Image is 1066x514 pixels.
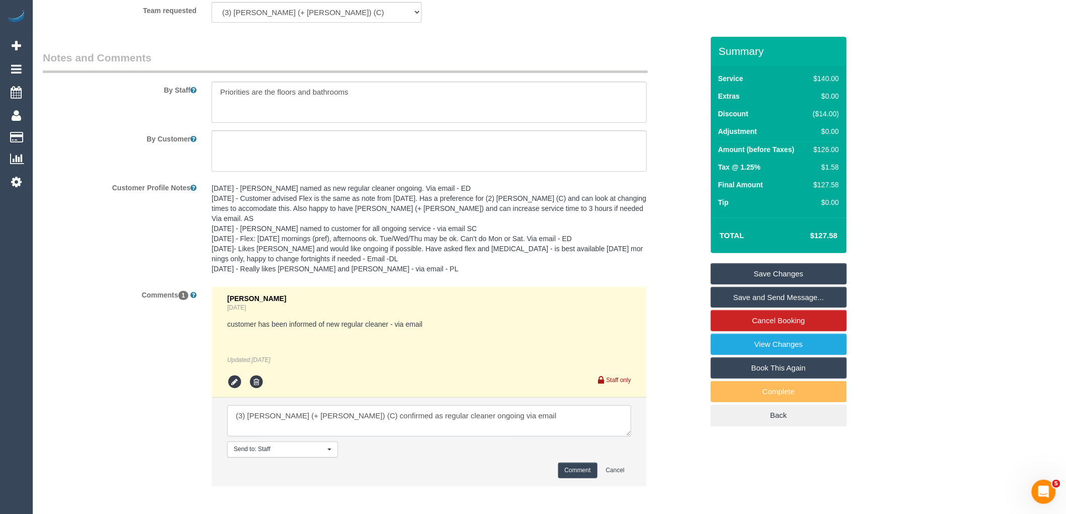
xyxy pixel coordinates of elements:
[607,377,631,384] small: Staff only
[43,50,648,73] legend: Notes and Comments
[212,183,647,274] pre: [DATE] - [PERSON_NAME] named as new regular cleaner ongoing. Via email - ED [DATE] - Customer adv...
[780,232,837,240] h4: $127.58
[35,179,204,193] label: Customer Profile Notes
[711,287,847,308] a: Save and Send Message...
[711,357,847,379] a: Book This Again
[718,126,757,136] label: Adjustment
[711,263,847,284] a: Save Changes
[719,45,842,57] h3: Summary
[809,144,839,155] div: $126.00
[599,463,631,478] button: Cancel
[809,197,839,207] div: $0.00
[809,91,839,101] div: $0.00
[718,109,749,119] label: Discount
[718,162,761,172] label: Tax @ 1.25%
[251,356,270,363] span: Sep 17, 2025 15:36
[35,82,204,95] label: By Staff
[809,126,839,136] div: $0.00
[227,304,246,311] a: [DATE]
[227,319,631,329] pre: customer has been informed of new regular cleaner - via email
[178,291,189,300] span: 1
[711,310,847,331] a: Cancel Booking
[234,445,325,454] span: Send to: Staff
[720,231,745,240] strong: Total
[558,463,597,478] button: Comment
[227,356,271,363] em: Updated:
[718,197,729,207] label: Tip
[718,180,763,190] label: Final Amount
[227,442,338,457] button: Send to: Staff
[711,334,847,355] a: View Changes
[711,405,847,426] a: Back
[227,295,286,303] span: [PERSON_NAME]
[809,109,839,119] div: ($14.00)
[6,10,26,24] img: Automaid Logo
[718,144,794,155] label: Amount (before Taxes)
[1052,480,1060,488] span: 5
[1032,480,1056,504] iframe: Intercom live chat
[35,130,204,144] label: By Customer
[809,180,839,190] div: $127.58
[35,286,204,300] label: Comments
[809,74,839,84] div: $140.00
[809,162,839,172] div: $1.58
[35,2,204,16] label: Team requested
[718,91,740,101] label: Extras
[718,74,744,84] label: Service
